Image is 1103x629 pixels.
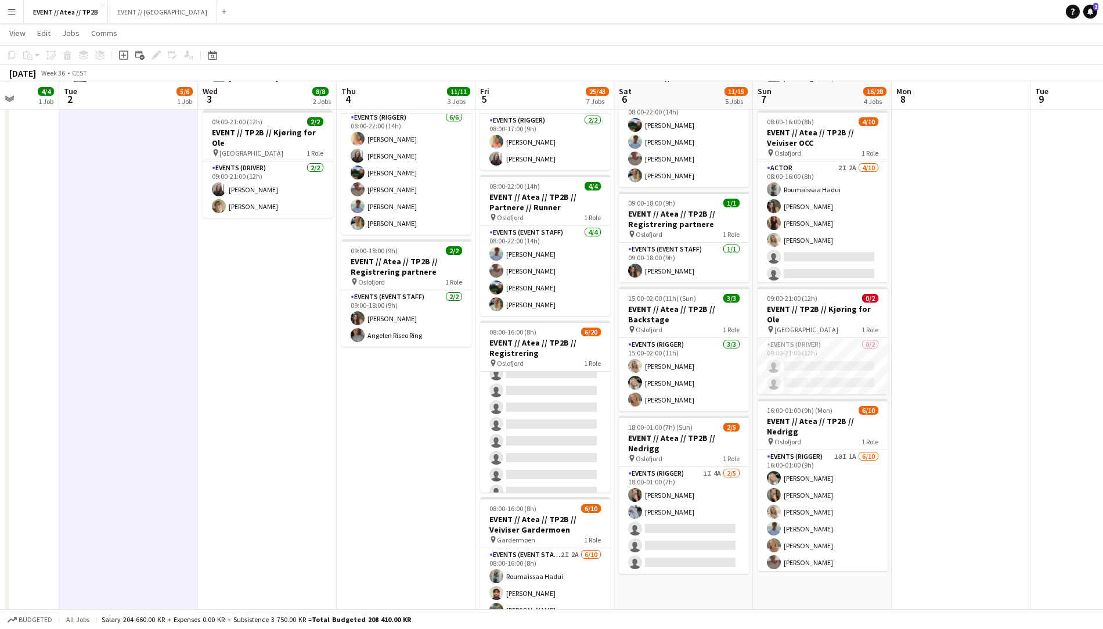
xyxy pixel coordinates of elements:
[64,615,92,624] span: All jobs
[480,337,610,358] h3: EVENT // Atea // TP2B // Registrering
[628,423,693,432] span: 18:00-01:00 (7h) (Sun)
[767,117,814,126] span: 08:00-16:00 (8h)
[480,175,610,316] app-job-card: 08:00-22:00 (14h)4/4EVENT // Atea // TP2B // Partnere // Runner Oslofjord1 RoleEvents (Event Staf...
[72,69,87,77] div: CEST
[19,616,52,624] span: Budgeted
[6,613,54,626] button: Budgeted
[203,110,333,218] app-job-card: 09:00-21:00 (12h)2/2EVENT // TP2B // Kjøring for Ole [GEOGRAPHIC_DATA]1 RoleEvents (Driver)2/209:...
[896,86,911,96] span: Mon
[24,1,108,23] button: EVENT // Atea // TP2B
[862,437,878,446] span: 1 Role
[895,92,911,106] span: 8
[203,161,333,218] app-card-role: Events (Driver)2/209:00-21:00 (12h)[PERSON_NAME][PERSON_NAME]
[619,304,749,325] h3: EVENT // Atea // TP2B // Backstage
[341,111,471,235] app-card-role: Events (Rigger)6/608:00-22:00 (14h)[PERSON_NAME][PERSON_NAME][PERSON_NAME][PERSON_NAME][PERSON_NA...
[758,110,888,282] app-job-card: 08:00-16:00 (8h)4/10EVENT // Atea // TP2B // Veiviser OCC Oslofjord1 RoleActor2I2A4/1008:00-16:00...
[758,86,772,96] span: Sun
[341,290,471,347] app-card-role: Events (Event Staff)2/209:00-18:00 (9h)[PERSON_NAME]Angelen Riseo Ring
[203,127,333,148] h3: EVENT // TP2B // Kjøring for Ole
[584,535,601,544] span: 1 Role
[480,63,610,170] app-job-card: 08:00-17:00 (9h)2/2EVENT // Atea // TP2B // Partnere // Expo Oslofjord1 RoleEvents (Rigger)2/208:...
[585,182,601,191] span: 4/4
[478,92,489,106] span: 5
[489,328,536,336] span: 08:00-16:00 (8h)
[758,127,888,148] h3: EVENT // Atea // TP2B // Veiviser OCC
[358,278,385,286] span: Oslofjord
[1033,92,1048,106] span: 9
[489,182,540,191] span: 08:00-22:00 (14h)
[341,86,356,96] span: Thu
[584,213,601,222] span: 1 Role
[1093,3,1098,10] span: 2
[497,359,524,368] span: Oslofjord
[108,1,217,23] button: EVENT // [GEOGRAPHIC_DATA]
[313,97,331,106] div: 2 Jobs
[723,423,740,432] span: 2/5
[33,26,55,41] a: Edit
[636,230,662,239] span: Oslofjord
[619,287,749,411] app-job-card: 15:00-02:00 (11h) (Sun)3/3EVENT // Atea // TP2B // Backstage Oslofjord1 RoleEvents (Rigger)3/315:...
[723,454,740,463] span: 1 Role
[62,92,77,106] span: 2
[312,615,411,624] span: Total Budgeted 208 410.00 KR
[37,28,51,38] span: Edit
[619,338,749,411] app-card-role: Events (Rigger)3/315:00-02:00 (11h)[PERSON_NAME][PERSON_NAME][PERSON_NAME]
[445,278,462,286] span: 1 Role
[497,535,535,544] span: Gardermoen
[619,86,632,96] span: Sat
[723,294,740,303] span: 3/3
[862,149,878,157] span: 1 Role
[201,92,218,106] span: 3
[341,63,471,235] app-job-card: 08:00-22:00 (14h)6/6EVENT // Atea // TP2B // Partnere // Opprigg Oslofjord1 RoleEvents (Rigger)6/...
[864,97,886,106] div: 4 Jobs
[203,86,218,96] span: Wed
[341,239,471,347] div: 09:00-18:00 (9h)2/2EVENT // Atea // TP2B // Registrering partnere Oslofjord1 RoleEvents (Event St...
[774,149,801,157] span: Oslofjord
[758,399,888,571] app-job-card: 16:00-01:00 (9h) (Mon)6/10EVENT // Atea // TP2B // Nedrigg Oslofjord1 RoleEvents (Rigger)10I1A6/1...
[617,92,632,106] span: 6
[725,97,747,106] div: 5 Jobs
[636,454,662,463] span: Oslofjord
[480,228,610,587] app-card-role: [PERSON_NAME][PERSON_NAME]
[9,28,26,38] span: View
[724,87,748,96] span: 11/15
[863,87,886,96] span: 16/28
[636,325,662,334] span: Oslofjord
[586,97,608,106] div: 7 Jobs
[448,97,470,106] div: 3 Jobs
[38,97,53,106] div: 1 Job
[219,149,283,157] span: [GEOGRAPHIC_DATA]
[447,87,470,96] span: 11/11
[497,213,524,222] span: Oslofjord
[1083,5,1097,19] a: 2
[9,67,36,79] div: [DATE]
[176,87,193,96] span: 5/6
[628,199,675,207] span: 09:00-18:00 (9h)
[723,230,740,239] span: 1 Role
[862,294,878,303] span: 0/2
[5,26,30,41] a: View
[57,26,84,41] a: Jobs
[64,86,77,96] span: Tue
[758,287,888,394] app-job-card: 09:00-21:00 (12h)0/2EVENT // TP2B // Kjøring for Ole [GEOGRAPHIC_DATA]1 RoleEvents (Driver)0/209:...
[38,69,67,77] span: Week 36
[489,504,536,513] span: 08:00-16:00 (8h)
[446,246,462,255] span: 2/2
[723,325,740,334] span: 1 Role
[619,416,749,574] app-job-card: 18:00-01:00 (7h) (Sun)2/5EVENT // Atea // TP2B // Nedrigg Oslofjord1 RoleEvents (Rigger)1I4A2/518...
[340,92,356,106] span: 4
[619,192,749,282] app-job-card: 09:00-18:00 (9h)1/1EVENT // Atea // TP2B // Registrering partnere Oslofjord1 RoleEvents (Event St...
[628,294,696,303] span: 15:00-02:00 (11h) (Sun)
[758,338,888,394] app-card-role: Events (Driver)0/209:00-21:00 (12h)
[758,416,888,437] h3: EVENT // Atea // TP2B // Nedrigg
[619,209,749,229] h3: EVENT // Atea // TP2B // Registrering partnere
[619,97,749,187] app-card-role: Events (Event Staff)4/408:00-22:00 (14h)[PERSON_NAME][PERSON_NAME][PERSON_NAME][PERSON_NAME]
